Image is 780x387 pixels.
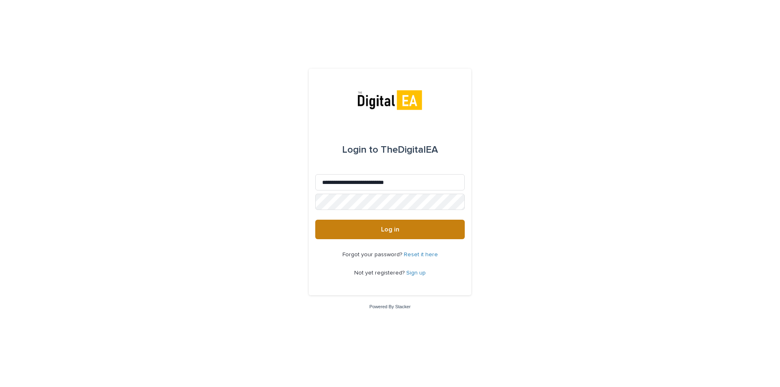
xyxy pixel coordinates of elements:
[369,304,410,309] a: Powered By Stacker
[342,138,438,161] div: TheDigitalEA
[354,270,406,276] span: Not yet registered?
[355,88,425,112] img: mpnAKsivTWiDOsumdcjk
[342,145,378,155] span: Login to
[315,220,465,239] button: Log in
[404,252,438,257] a: Reset it here
[342,252,404,257] span: Forgot your password?
[406,270,426,276] a: Sign up
[381,226,399,233] span: Log in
